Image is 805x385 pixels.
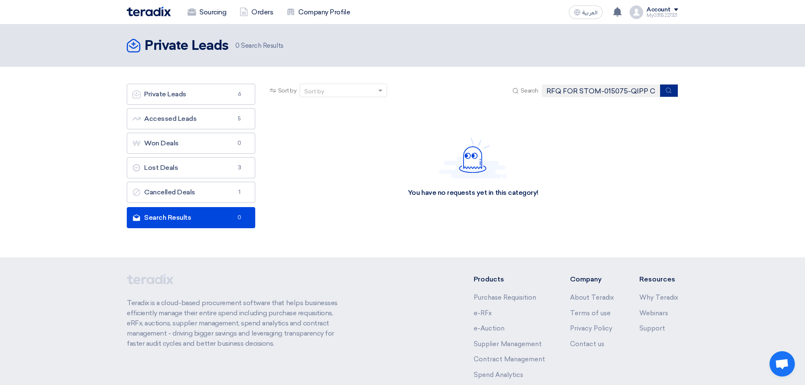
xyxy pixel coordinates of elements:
[474,274,545,284] li: Products
[235,42,240,49] span: 0
[570,294,614,301] a: About Teradix
[639,325,665,332] a: Support
[639,274,678,284] li: Resources
[474,309,492,317] a: e-RFx
[280,3,357,22] a: Company Profile
[570,325,612,332] a: Privacy Policy
[127,157,255,178] a: Lost Deals3
[235,90,245,98] span: 6
[474,325,505,332] a: e-Auction
[127,84,255,105] a: Private Leads6
[235,139,245,147] span: 0
[127,108,255,129] a: Accessed Leads5
[235,188,245,197] span: 1
[127,207,255,228] a: Search Results0
[647,6,671,14] div: Account
[474,294,536,301] a: Purchase Requisition
[474,340,542,348] a: Supplier Management
[770,351,795,377] div: Open chat
[639,309,668,317] a: Webinars
[235,164,245,172] span: 3
[304,87,324,96] div: Sort by
[569,5,603,19] button: العربية
[127,298,347,349] p: Teradix is a cloud-based procurement software that helps businesses efficiently manage their enti...
[639,294,678,301] a: Why Teradix
[127,7,171,16] img: Teradix logo
[582,10,598,16] span: العربية
[233,3,280,22] a: Orders
[235,41,284,51] span: Search Results
[181,3,233,22] a: Sourcing
[647,13,678,18] div: My03115227321
[439,137,507,178] img: Hello
[630,5,643,19] img: profile_test.png
[408,188,538,197] div: You have no requests yet in this category!
[570,340,604,348] a: Contact us
[570,274,614,284] li: Company
[127,182,255,203] a: Cancelled Deals1
[235,115,245,123] span: 5
[145,38,229,55] h2: Private Leads
[570,309,611,317] a: Terms of use
[474,371,523,379] a: Spend Analytics
[235,213,245,222] span: 0
[542,85,660,97] input: Search by title or reference number
[474,355,545,363] a: Contract Management
[278,86,297,95] span: Sort by
[127,133,255,154] a: Won Deals0
[521,86,538,95] span: Search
